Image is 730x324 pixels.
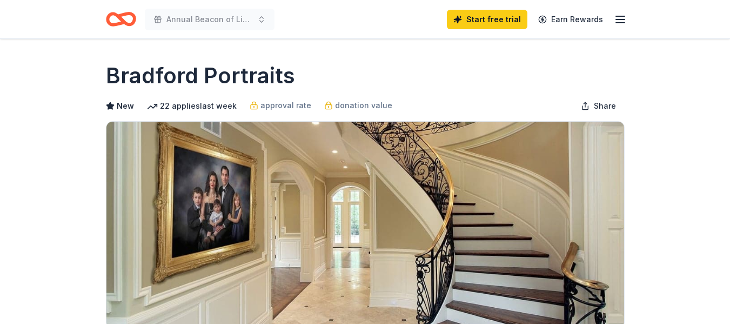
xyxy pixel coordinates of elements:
[117,100,134,113] span: New
[532,10,610,29] a: Earn Rewards
[166,13,253,26] span: Annual Beacon of Light Award Fundraiser
[572,95,625,117] button: Share
[106,61,295,91] h1: Bradford Portraits
[250,99,311,112] a: approval rate
[594,100,616,113] span: Share
[106,6,136,32] a: Home
[447,10,527,29] a: Start free trial
[260,99,311,112] span: approval rate
[147,100,237,113] div: 22 applies last week
[324,99,392,112] a: donation value
[145,9,274,30] button: Annual Beacon of Light Award Fundraiser
[335,99,392,112] span: donation value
